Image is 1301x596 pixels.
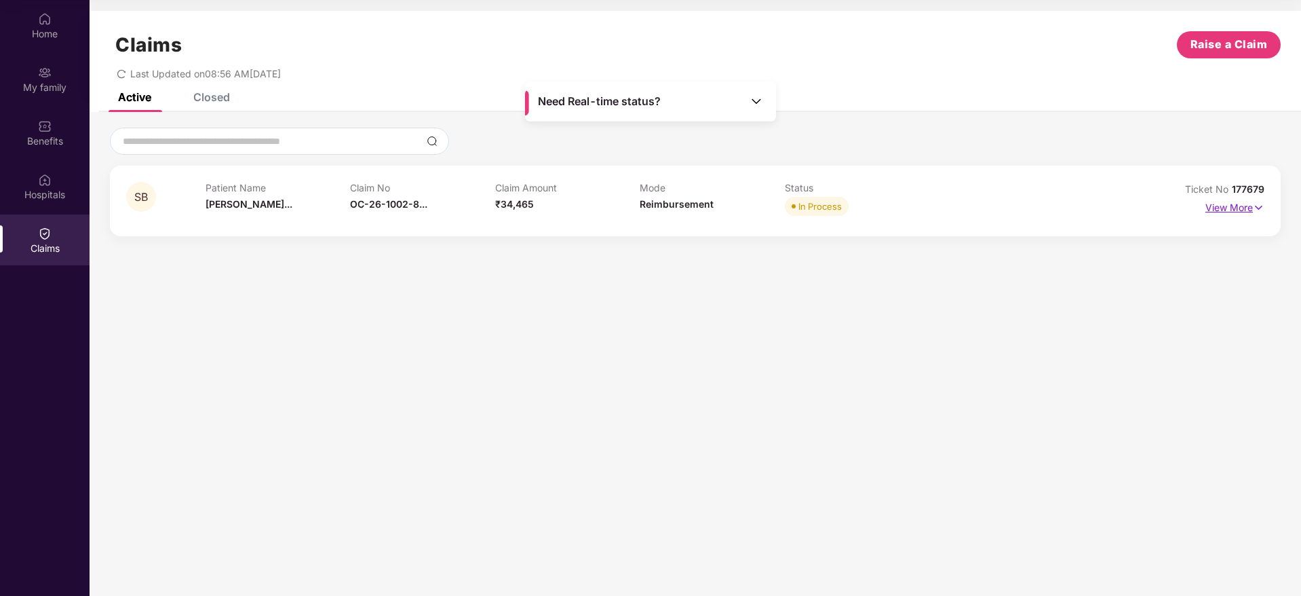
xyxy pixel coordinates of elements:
span: redo [117,68,126,79]
div: In Process [798,200,842,213]
p: View More [1205,197,1264,215]
span: SB [134,191,148,203]
img: svg+xml;base64,PHN2ZyBpZD0iSG9zcGl0YWxzIiB4bWxucz0iaHR0cDovL3d3dy53My5vcmcvMjAwMC9zdmciIHdpZHRoPS... [38,173,52,187]
h1: Claims [115,33,182,56]
p: Claim Amount [495,182,640,193]
p: Patient Name [206,182,351,193]
p: Claim No [350,182,495,193]
span: OC-26-1002-8... [350,198,427,210]
div: Closed [193,90,230,104]
img: Toggle Icon [750,94,763,108]
p: Mode [640,182,785,193]
img: svg+xml;base64,PHN2ZyBpZD0iU2VhcmNoLTMyeDMyIiB4bWxucz0iaHR0cDovL3d3dy53My5vcmcvMjAwMC9zdmciIHdpZH... [427,136,438,147]
img: svg+xml;base64,PHN2ZyBpZD0iSG9tZSIgeG1sbnM9Imh0dHA6Ly93d3cudzMub3JnLzIwMDAvc3ZnIiB3aWR0aD0iMjAiIG... [38,12,52,26]
img: svg+xml;base64,PHN2ZyBpZD0iQmVuZWZpdHMiIHhtbG5zPSJodHRwOi8vd3d3LnczLm9yZy8yMDAwL3N2ZyIgd2lkdGg9Ij... [38,119,52,133]
span: Ticket No [1185,183,1232,195]
span: [PERSON_NAME]... [206,198,292,210]
span: Need Real-time status? [538,94,661,109]
span: ₹34,465 [495,198,534,210]
img: svg+xml;base64,PHN2ZyB4bWxucz0iaHR0cDovL3d3dy53My5vcmcvMjAwMC9zdmciIHdpZHRoPSIxNyIgaGVpZ2h0PSIxNy... [1253,200,1264,215]
span: Reimbursement [640,198,714,210]
img: svg+xml;base64,PHN2ZyB3aWR0aD0iMjAiIGhlaWdodD0iMjAiIHZpZXdCb3g9IjAgMCAyMCAyMCIgZmlsbD0ibm9uZSIgeG... [38,66,52,79]
span: 177679 [1232,183,1264,195]
span: Last Updated on 08:56 AM[DATE] [130,68,281,79]
div: Active [118,90,151,104]
button: Raise a Claim [1177,31,1281,58]
p: Status [785,182,930,193]
img: svg+xml;base64,PHN2ZyBpZD0iQ2xhaW0iIHhtbG5zPSJodHRwOi8vd3d3LnczLm9yZy8yMDAwL3N2ZyIgd2lkdGg9IjIwIi... [38,227,52,240]
span: Raise a Claim [1190,36,1268,53]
